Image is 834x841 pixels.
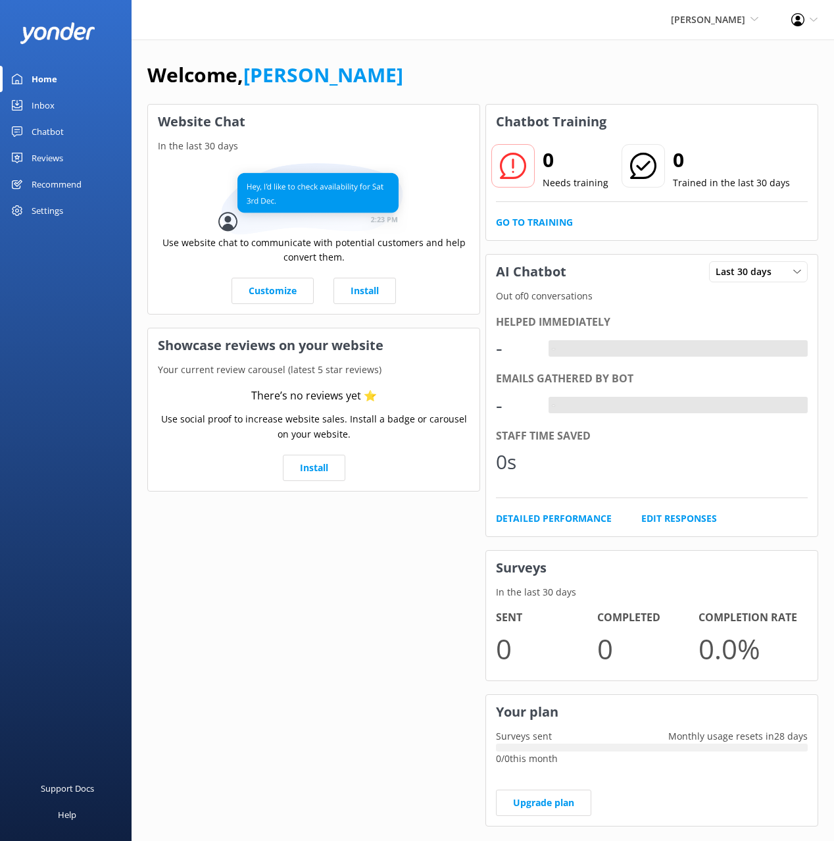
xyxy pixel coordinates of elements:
p: 0.0 % [699,626,800,671]
h4: Sent [496,609,597,626]
p: 0 [496,626,597,671]
h3: Your plan [486,695,818,729]
a: Install [333,278,396,304]
div: 0s [496,446,535,478]
p: In the last 30 days [148,139,479,153]
div: - [496,390,535,421]
a: Edit Responses [641,511,717,526]
div: Settings [32,197,63,224]
span: Last 30 days [716,265,779,279]
h3: Showcase reviews on your website [148,328,479,363]
div: Help [58,802,76,828]
a: Customize [232,278,314,304]
div: Home [32,66,57,92]
div: - [496,332,535,364]
div: Staff time saved [496,428,808,445]
h4: Completion Rate [699,609,800,626]
div: Recommend [32,171,82,197]
div: Helped immediately [496,314,808,331]
div: Support Docs [41,775,94,802]
p: 0 / 0 this month [496,752,808,766]
h1: Welcome, [147,59,403,91]
p: Use social proof to increase website sales. Install a badge or carousel on your website. [158,412,470,442]
a: Install [283,455,345,481]
h2: 0 [673,144,790,176]
img: yonder-white-logo.png [20,22,95,44]
p: In the last 30 days [486,585,818,599]
img: conversation... [218,163,409,235]
p: Out of 0 conversations [486,289,818,303]
p: Trained in the last 30 days [673,176,790,190]
h3: AI Chatbot [486,255,576,289]
h3: Chatbot Training [486,105,616,139]
div: Reviews [32,145,63,171]
p: Needs training [543,176,608,190]
div: - [549,340,558,357]
p: Monthly usage resets in 28 days [658,729,818,744]
div: Chatbot [32,118,64,145]
a: [PERSON_NAME] [243,61,403,88]
a: Upgrade plan [496,790,591,816]
p: Your current review carousel (latest 5 star reviews) [148,363,479,377]
div: - [549,397,558,414]
h3: Website Chat [148,105,479,139]
a: Detailed Performance [496,511,612,526]
p: 0 [597,626,699,671]
h3: Surveys [486,551,818,585]
div: Inbox [32,92,55,118]
div: Emails gathered by bot [496,370,808,388]
span: [PERSON_NAME] [671,13,745,26]
h2: 0 [543,144,608,176]
p: Use website chat to communicate with potential customers and help convert them. [158,236,470,265]
h4: Completed [597,609,699,626]
a: Go to Training [496,215,573,230]
div: There’s no reviews yet ⭐ [251,388,377,405]
p: Surveys sent [486,729,562,744]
